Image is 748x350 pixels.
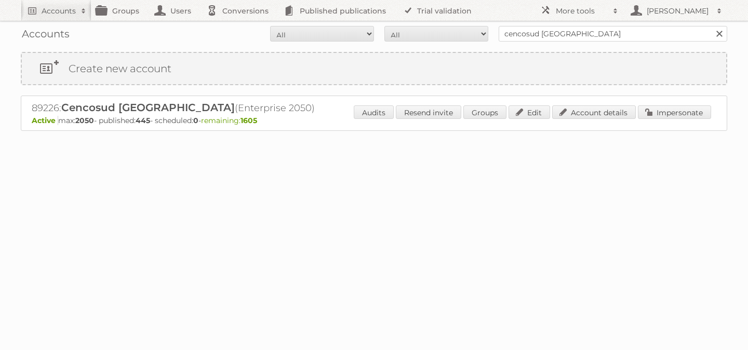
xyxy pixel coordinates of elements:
[463,105,506,119] a: Groups
[42,6,76,16] h2: Accounts
[201,116,257,125] span: remaining:
[638,105,711,119] a: Impersonate
[509,105,550,119] a: Edit
[32,101,395,115] h2: 89226: (Enterprise 2050)
[61,101,235,114] span: Cencosud [GEOGRAPHIC_DATA]
[32,116,58,125] span: Active
[241,116,257,125] strong: 1605
[396,105,461,119] a: Resend invite
[75,116,94,125] strong: 2050
[136,116,150,125] strong: 445
[644,6,712,16] h2: [PERSON_NAME]
[193,116,198,125] strong: 0
[32,116,716,125] p: max: - published: - scheduled: -
[354,105,394,119] a: Audits
[22,53,726,84] a: Create new account
[556,6,608,16] h2: More tools
[552,105,636,119] a: Account details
